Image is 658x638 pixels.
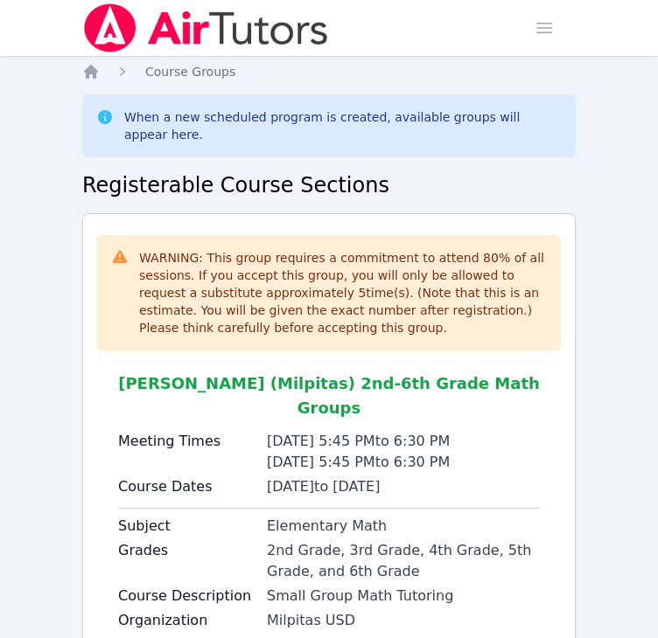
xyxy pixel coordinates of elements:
label: Subject [118,516,256,537]
h2: Registerable Course Sections [82,171,576,199]
div: When a new scheduled program is created, available groups will appear here. [124,108,562,143]
div: Small Group Math Tutoring [267,586,540,607]
div: Milpitas USD [267,610,540,631]
label: Course Description [118,586,256,607]
label: Organization [118,610,256,631]
div: 2nd Grade, 3rd Grade, 4th Grade, 5th Grade, and 6th Grade [267,540,540,582]
nav: Breadcrumb [82,63,576,80]
label: Meeting Times [118,431,256,452]
label: Grades [118,540,256,561]
img: Air Tutors [82,3,330,52]
div: [DATE] 5:45 PM to 6:30 PM [267,452,540,473]
div: Elementary Math [267,516,540,537]
div: [DATE] 5:45 PM to 6:30 PM [267,431,540,452]
span: Course Groups [145,65,235,79]
div: [DATE] to [DATE] [267,476,540,497]
a: Course Groups [145,63,235,80]
div: WARNING: This group requires a commitment to attend 80 % of all sessions. If you accept this grou... [139,249,547,336]
label: Course Dates [118,476,256,497]
span: [PERSON_NAME] (Milpitas) 2nd-6th Grade Math Groups [118,374,540,417]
